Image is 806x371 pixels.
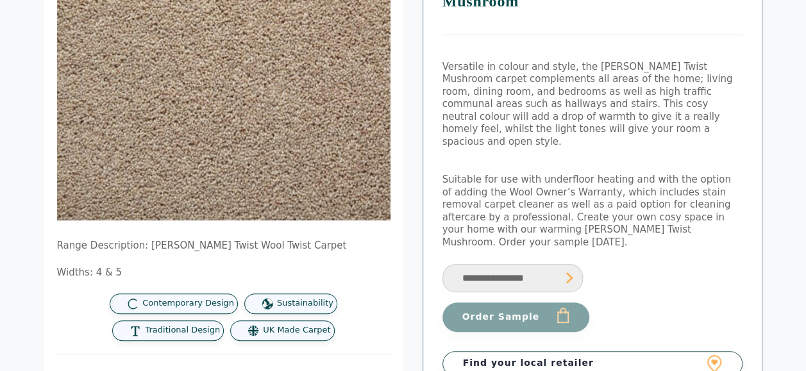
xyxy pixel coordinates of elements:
[277,298,333,309] span: Sustainability
[57,267,390,279] p: Widths: 4 & 5
[442,302,589,332] button: Order Sample
[442,61,743,149] p: Versatile in colour and style, the [PERSON_NAME] Twist Mushroom carpet complements all areas of t...
[263,325,330,336] span: UK Made Carpet
[142,298,234,309] span: Contemporary Design
[57,240,390,252] p: Range Description: [PERSON_NAME] Twist Wool Twist Carpet
[442,174,743,249] p: Suitable for use with underfloor heating and with the option of adding the Wool Owner’s Warranty,...
[145,325,220,336] span: Traditional Design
